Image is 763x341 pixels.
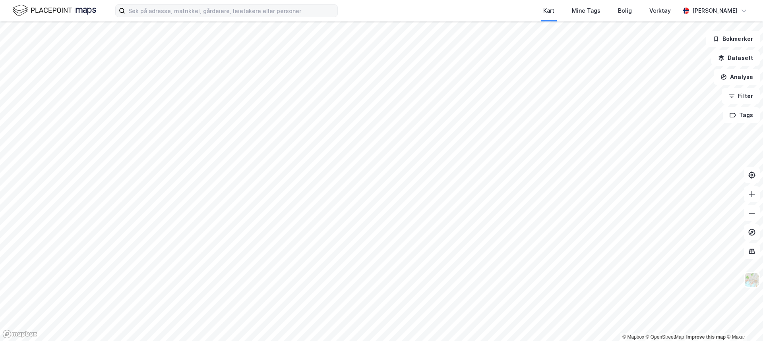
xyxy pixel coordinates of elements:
div: Mine Tags [572,6,600,15]
iframe: Chat Widget [723,303,763,341]
img: logo.f888ab2527a4732fd821a326f86c7f29.svg [13,4,96,17]
div: [PERSON_NAME] [692,6,738,15]
div: Kart [543,6,554,15]
div: Verktøy [649,6,671,15]
div: Bolig [618,6,632,15]
input: Søk på adresse, matrikkel, gårdeiere, leietakere eller personer [125,5,337,17]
